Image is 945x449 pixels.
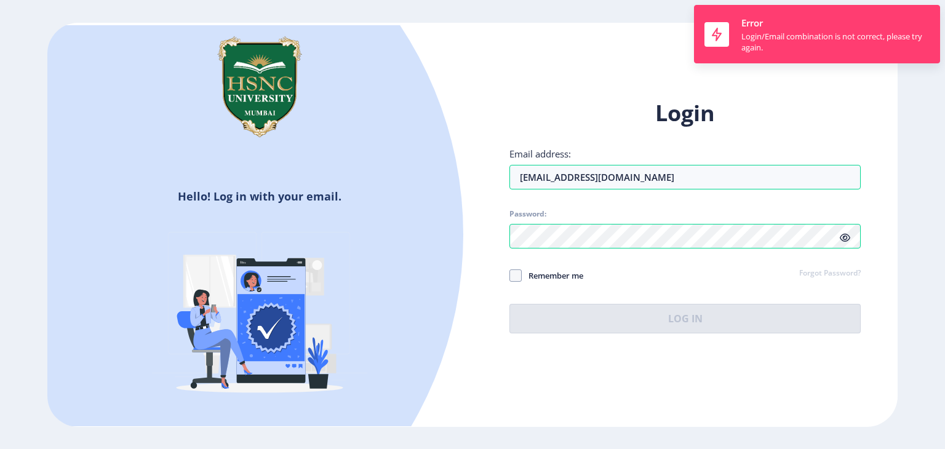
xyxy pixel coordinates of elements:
label: Email address: [509,148,571,160]
button: Log In [509,304,861,333]
h1: Login [509,98,861,128]
a: Forgot Password? [799,268,861,279]
span: Error [741,17,763,29]
label: Password: [509,209,546,219]
a: Register [311,424,367,443]
div: Login/Email combination is not correct, please try again. [741,31,930,53]
img: hsnc.png [198,25,321,148]
img: Verified-rafiki.svg [152,209,367,424]
input: Email address [509,165,861,189]
span: Remember me [522,268,583,283]
h5: Don't have an account? [57,424,463,443]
